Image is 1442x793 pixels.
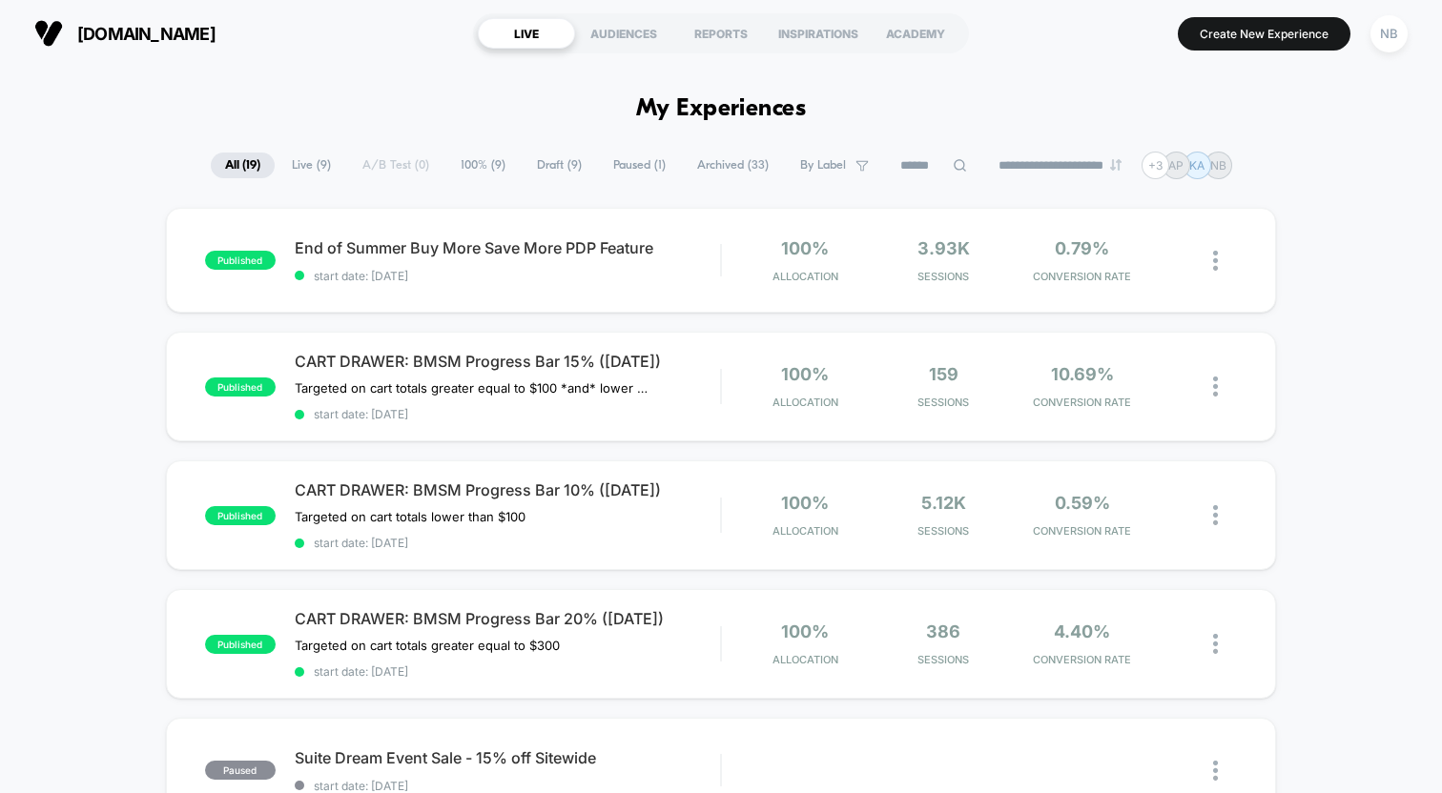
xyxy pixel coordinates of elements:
span: Allocation [772,396,838,409]
span: CONVERSION RATE [1018,524,1146,538]
img: close [1213,376,1218,396]
span: 100% [781,238,829,258]
span: start date: [DATE] [295,407,720,421]
p: KA [1189,158,1205,173]
span: By Label [800,158,846,173]
span: Sessions [879,396,1008,409]
span: 5.12k [921,493,966,513]
img: Visually logo [34,19,63,48]
span: published [205,506,276,525]
span: start date: [DATE] [295,779,720,793]
span: 0.79% [1055,238,1109,258]
span: CONVERSION RATE [1018,653,1146,666]
span: Sessions [879,653,1008,666]
span: Allocation [772,653,838,666]
span: CART DRAWER: BMSM Progress Bar 15% ([DATE]) [295,352,720,371]
span: 10.69% [1051,364,1114,384]
div: NB [1370,15,1408,52]
span: start date: [DATE] [295,536,720,550]
img: close [1213,505,1218,525]
span: Targeted on cart totals greater equal to $300 [295,638,560,653]
span: CONVERSION RATE [1018,270,1146,283]
img: close [1213,761,1218,781]
span: [DOMAIN_NAME] [77,24,216,44]
span: published [205,635,276,654]
p: AP [1168,158,1184,173]
h1: My Experiences [636,95,807,123]
span: Targeted on cart totals greater equal to $100 *and* lower than $300 [295,380,649,396]
span: End of Summer Buy More Save More PDP Feature [295,238,720,257]
span: published [205,251,276,270]
span: Sessions [879,270,1008,283]
div: LIVE [478,18,575,49]
span: Suite Dream Event Sale - 15% off Sitewide [295,748,720,767]
p: NB [1210,158,1226,173]
img: end [1110,159,1122,171]
button: Create New Experience [1178,17,1350,51]
span: Archived ( 33 ) [683,152,783,178]
div: + 3 [1142,152,1169,179]
span: published [205,377,276,396]
span: 100% [781,493,829,513]
span: CONVERSION RATE [1018,396,1146,409]
span: Allocation [772,270,838,283]
span: Live ( 9 ) [278,152,345,178]
button: [DOMAIN_NAME] [29,18,221,49]
span: Paused ( 1 ) [599,152,680,178]
div: INSPIRATIONS [770,18,867,49]
span: 386 [926,621,960,641]
span: All ( 19 ) [211,152,275,178]
span: 4.40% [1054,621,1110,641]
img: close [1213,251,1218,271]
button: NB [1365,14,1413,53]
span: CART DRAWER: BMSM Progress Bar 20% ([DATE]) [295,609,720,628]
span: 100% ( 9 ) [446,152,520,178]
span: start date: [DATE] [295,664,720,679]
span: Draft ( 9 ) [523,152,596,178]
span: 3.93k [917,238,970,258]
span: CART DRAWER: BMSM Progress Bar 10% ([DATE]) [295,480,720,499]
div: ACADEMY [867,18,964,49]
span: 159 [929,364,958,384]
span: 0.59% [1055,493,1110,513]
span: paused [205,761,276,780]
span: Allocation [772,524,838,538]
span: 100% [781,364,829,384]
span: Sessions [879,524,1008,538]
div: REPORTS [672,18,770,49]
span: Targeted on cart totals lower than $100 [295,509,525,524]
img: close [1213,634,1218,654]
span: start date: [DATE] [295,269,720,283]
span: 100% [781,621,829,641]
div: AUDIENCES [575,18,672,49]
